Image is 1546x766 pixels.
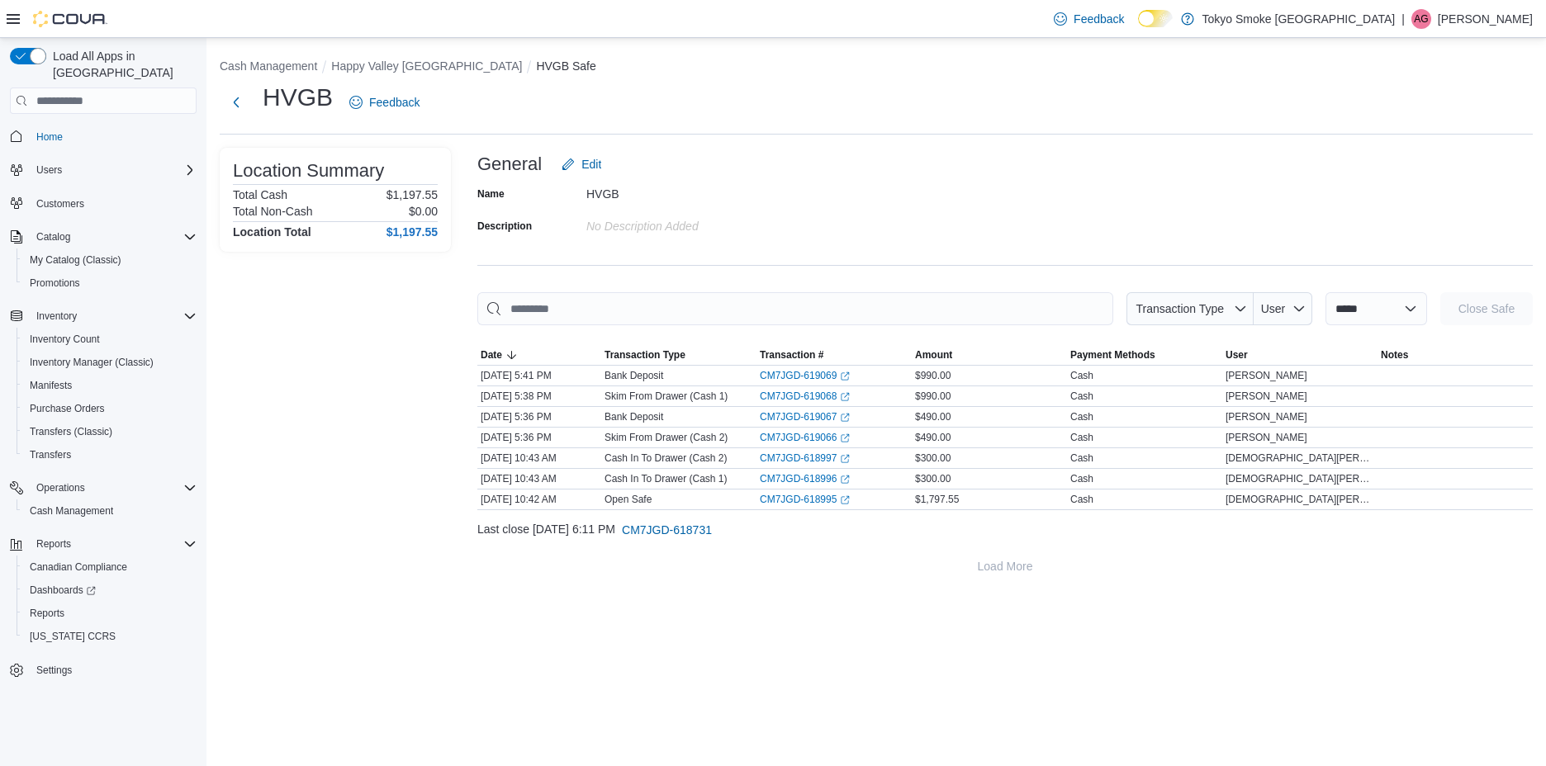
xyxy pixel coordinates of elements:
[23,627,197,646] span: Washington CCRS
[17,248,203,272] button: My Catalog (Classic)
[840,433,850,443] svg: External link
[1254,292,1312,325] button: User
[605,390,728,403] p: Skim From Drawer (Cash 1)
[36,197,84,210] span: Customers
[30,660,197,680] span: Settings
[30,560,127,574] span: Canadian Compliance
[477,407,601,427] div: [DATE] 5:36 PM
[23,273,87,293] a: Promotions
[17,625,203,648] button: [US_STATE] CCRS
[840,454,850,464] svg: External link
[481,348,502,362] span: Date
[23,422,197,442] span: Transfers (Classic)
[23,399,111,418] a: Purchase Orders
[30,478,92,498] button: Operations
[30,125,197,146] span: Home
[1381,348,1408,362] span: Notes
[46,48,197,81] span: Load All Apps in [GEOGRAPHIC_DATA]
[1411,9,1431,29] div: Allyson Gear
[840,475,850,485] svg: External link
[17,272,203,295] button: Promotions
[17,420,203,443] button: Transfers (Classic)
[30,478,197,498] span: Operations
[23,445,78,465] a: Transfers
[1226,472,1374,485] span: [DEMOGRAPHIC_DATA][PERSON_NAME]
[605,452,728,465] p: Cash In To Drawer (Cash 2)
[220,58,1533,78] nav: An example of EuiBreadcrumbs
[1047,2,1131,35] a: Feedback
[915,493,959,506] span: $1,797.55
[3,658,203,682] button: Settings
[477,154,542,174] h3: General
[756,345,912,365] button: Transaction #
[36,481,85,494] span: Operations
[1226,410,1307,423] span: [PERSON_NAME]
[581,156,601,173] span: Edit
[23,399,197,418] span: Purchase Orders
[1438,9,1533,29] p: [PERSON_NAME]
[30,448,71,461] span: Transfers
[605,493,652,506] p: Open Safe
[23,422,119,442] a: Transfers (Classic)
[1070,369,1093,382] div: Cash
[30,193,197,214] span: Customers
[1226,369,1307,382] span: [PERSON_NAME]
[30,253,121,267] span: My Catalog (Classic)
[17,374,203,397] button: Manifests
[840,413,850,423] svg: External link
[1067,345,1222,365] button: Payment Methods
[477,292,1113,325] input: This is a search bar. As you type, the results lower in the page will automatically filter.
[1070,452,1093,465] div: Cash
[30,306,197,326] span: Inventory
[1440,292,1533,325] button: Close Safe
[1226,452,1374,465] span: [DEMOGRAPHIC_DATA][PERSON_NAME]
[386,225,438,239] h4: $1,197.55
[23,352,160,372] a: Inventory Manager (Classic)
[23,501,120,521] a: Cash Management
[30,127,69,147] a: Home
[23,627,122,646] a: [US_STATE] CCRS
[3,124,203,148] button: Home
[23,557,197,577] span: Canadian Compliance
[23,580,197,600] span: Dashboards
[915,472,951,485] span: $300.00
[760,431,850,444] a: CM7JGD-619066External link
[1070,390,1093,403] div: Cash
[36,310,77,323] span: Inventory
[30,607,64,620] span: Reports
[30,534,78,554] button: Reports
[1070,348,1155,362] span: Payment Methods
[23,603,197,623] span: Reports
[605,472,728,485] p: Cash In To Drawer (Cash 1)
[33,11,107,27] img: Cova
[915,452,951,465] span: $300.00
[263,81,333,114] h1: HVGB
[1202,9,1396,29] p: Tokyo Smoke [GEOGRAPHIC_DATA]
[760,348,823,362] span: Transaction #
[477,386,601,406] div: [DATE] 5:38 PM
[1226,390,1307,403] span: [PERSON_NAME]
[233,205,313,218] h6: Total Non-Cash
[840,371,850,381] svg: External link
[17,602,203,625] button: Reports
[30,660,78,680] a: Settings
[1136,302,1224,315] span: Transaction Type
[477,489,601,509] div: [DATE] 10:42 AM
[23,445,197,465] span: Transfers
[1070,493,1093,506] div: Cash
[1126,292,1254,325] button: Transaction Type
[3,476,203,499] button: Operations
[30,356,154,369] span: Inventory Manager (Classic)
[760,369,850,382] a: CM7JGD-619069External link
[36,537,71,551] span: Reports
[30,277,80,290] span: Promotions
[978,558,1033,574] span: Load More
[23,250,128,270] a: My Catalog (Classic)
[915,369,951,382] span: $990.00
[1226,493,1374,506] span: [DEMOGRAPHIC_DATA][PERSON_NAME]
[1070,410,1093,423] div: Cash
[17,499,203,522] button: Cash Management
[3,158,203,182] button: Users
[3,532,203,556] button: Reports
[23,273,197,293] span: Promotions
